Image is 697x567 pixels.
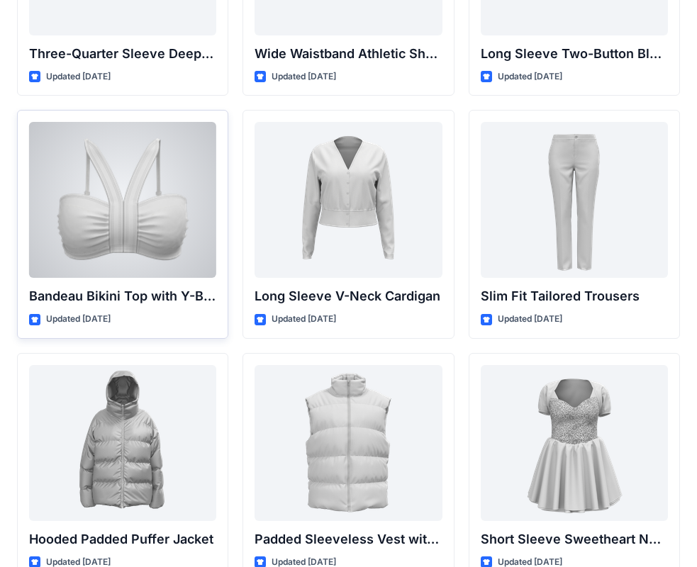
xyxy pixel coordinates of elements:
p: Updated [DATE] [498,69,562,84]
a: Short Sleeve Sweetheart Neckline Mini Dress with Textured Bodice [481,365,668,521]
p: Wide Waistband Athletic Shorts [255,44,442,64]
p: Short Sleeve Sweetheart Neckline Mini Dress with Textured Bodice [481,529,668,549]
p: Hooded Padded Puffer Jacket [29,529,216,549]
a: Long Sleeve V-Neck Cardigan [255,122,442,278]
p: Updated [DATE] [46,312,111,327]
a: Hooded Padded Puffer Jacket [29,365,216,521]
p: Updated [DATE] [272,312,336,327]
p: Slim Fit Tailored Trousers [481,286,668,306]
p: Bandeau Bikini Top with Y-Back Straps and Stitch Detail [29,286,216,306]
p: Three-Quarter Sleeve Deep V-Neck Button-Down Top [29,44,216,64]
a: Slim Fit Tailored Trousers [481,122,668,278]
p: Updated [DATE] [498,312,562,327]
p: Long Sleeve V-Neck Cardigan [255,286,442,306]
p: Padded Sleeveless Vest with Stand Collar [255,529,442,549]
p: Updated [DATE] [272,69,336,84]
p: Long Sleeve Two-Button Blazer with Flap Pockets [481,44,668,64]
a: Padded Sleeveless Vest with Stand Collar [255,365,442,521]
a: Bandeau Bikini Top with Y-Back Straps and Stitch Detail [29,122,216,278]
p: Updated [DATE] [46,69,111,84]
